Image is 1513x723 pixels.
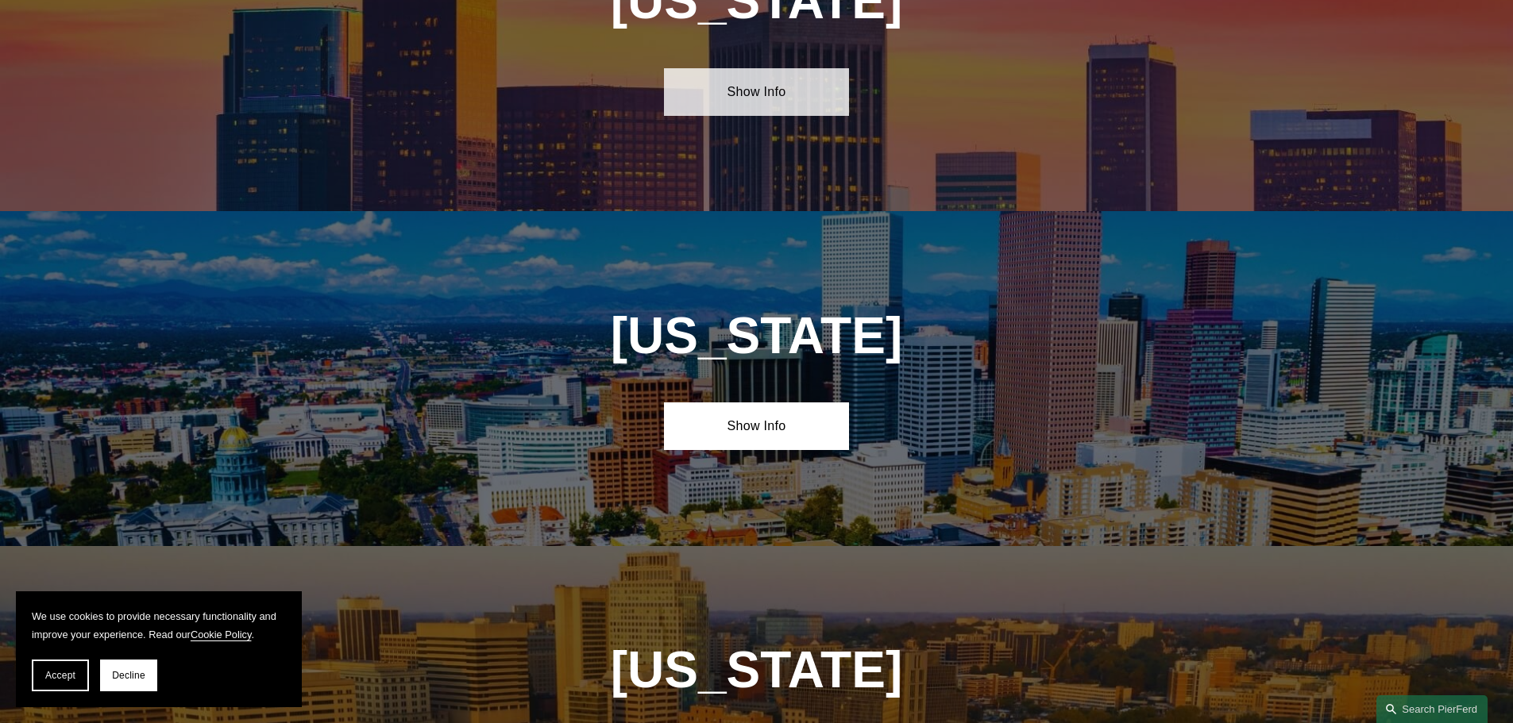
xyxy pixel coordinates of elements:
[525,307,988,365] h1: [US_STATE]
[112,670,145,681] span: Decline
[32,607,286,644] p: We use cookies to provide necessary functionality and improve your experience. Read our .
[664,68,849,116] a: Show Info
[664,402,849,450] a: Show Info
[45,670,75,681] span: Accept
[16,591,302,707] section: Cookie banner
[1376,695,1488,723] a: Search this site
[32,660,89,691] button: Accept
[525,641,988,699] h1: [US_STATE]
[100,660,157,691] button: Decline
[191,629,252,640] a: Cookie Policy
